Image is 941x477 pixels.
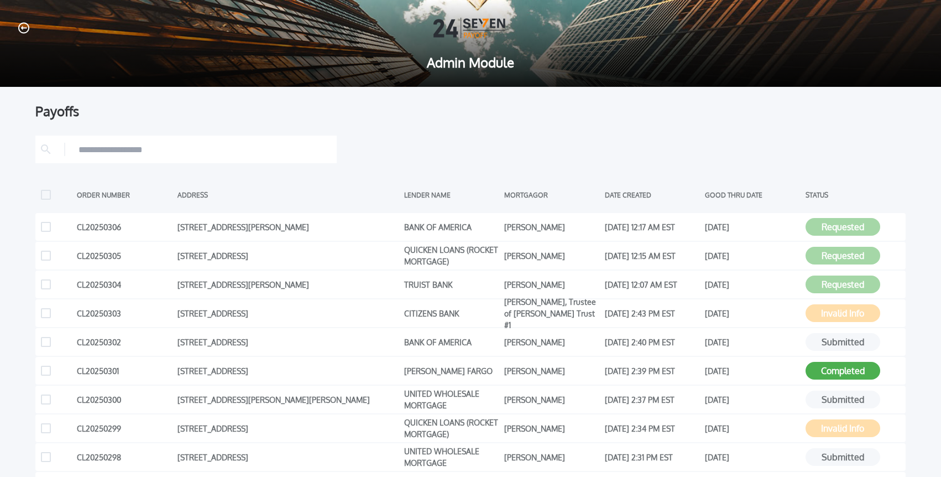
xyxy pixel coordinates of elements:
div: [STREET_ADDRESS][PERSON_NAME] [177,219,399,235]
div: [DATE] [705,420,800,437]
div: [PERSON_NAME] FARGO [404,362,499,379]
button: Requested [806,218,880,236]
div: CITIZENS BANK [404,305,499,322]
div: [DATE] 2:43 PM EST [605,305,700,322]
div: [PERSON_NAME] [504,219,599,235]
button: Submitted [806,448,880,466]
button: Completed [806,362,880,380]
div: [STREET_ADDRESS] [177,305,399,322]
div: [DATE] [705,334,800,350]
div: BANK OF AMERICA [404,334,499,350]
div: [DATE] 2:37 PM EST [605,391,700,408]
div: [DATE] 2:31 PM EST [605,449,700,465]
div: [PERSON_NAME] [504,247,599,264]
div: [PERSON_NAME] [504,391,599,408]
div: [DATE] [705,391,800,408]
button: Invalid Info [806,419,880,437]
div: [STREET_ADDRESS] [177,420,399,437]
div: [STREET_ADDRESS][PERSON_NAME] [177,276,399,293]
div: [DATE] 12:17 AM EST [605,219,700,235]
div: UNITED WHOLESALE MORTGAGE [404,391,499,408]
div: [DATE] [705,449,800,465]
div: [DATE] [705,219,800,235]
div: Payoffs [35,105,906,118]
div: STATUS [806,186,901,203]
div: [DATE] 12:15 AM EST [605,247,700,264]
div: [DATE] [705,276,800,293]
div: [DATE] 2:39 PM EST [605,362,700,379]
div: [PERSON_NAME] [504,276,599,293]
button: Requested [806,276,880,293]
div: ADDRESS [177,186,399,203]
div: [PERSON_NAME], Trustee of [PERSON_NAME] Trust #1 [504,305,599,322]
div: CL20250300 [77,391,172,408]
div: [DATE] [705,362,800,379]
button: Requested [806,247,880,265]
div: TRUIST BANK [404,276,499,293]
div: CL20250303 [77,305,172,322]
div: [PERSON_NAME] [504,449,599,465]
div: CL20250301 [77,362,172,379]
div: [STREET_ADDRESS] [177,334,399,350]
div: [DATE] [705,247,800,264]
div: QUICKEN LOANS (ROCKET MORTGAGE) [404,420,499,437]
div: CL20250306 [77,219,172,235]
div: MORTGAGOR [504,186,599,203]
div: CL20250305 [77,247,172,264]
div: [STREET_ADDRESS] [177,247,399,264]
div: [PERSON_NAME] [504,420,599,437]
div: BANK OF AMERICA [404,219,499,235]
div: [STREET_ADDRESS] [177,449,399,465]
div: [PERSON_NAME] [504,362,599,379]
div: [PERSON_NAME] [504,334,599,350]
div: [DATE] 2:34 PM EST [605,420,700,437]
div: DATE CREATED [605,186,700,203]
div: [STREET_ADDRESS][PERSON_NAME][PERSON_NAME] [177,391,399,408]
div: [STREET_ADDRESS] [177,362,399,379]
span: Admin Module [18,56,923,69]
div: CL20250298 [77,449,172,465]
img: Logo [433,18,508,38]
div: ORDER NUMBER [77,186,172,203]
div: [DATE] 2:40 PM EST [605,334,700,350]
div: CL20250299 [77,420,172,437]
div: GOOD THRU DATE [705,186,800,203]
div: QUICKEN LOANS (ROCKET MORTGAGE) [404,247,499,264]
button: Submitted [806,391,880,408]
div: UNITED WHOLESALE MORTGAGE [404,449,499,465]
div: LENDER NAME [404,186,499,203]
div: CL20250302 [77,334,172,350]
button: Invalid Info [806,304,880,322]
div: [DATE] 12:07 AM EST [605,276,700,293]
div: [DATE] [705,305,800,322]
button: Submitted [806,333,880,351]
div: CL20250304 [77,276,172,293]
